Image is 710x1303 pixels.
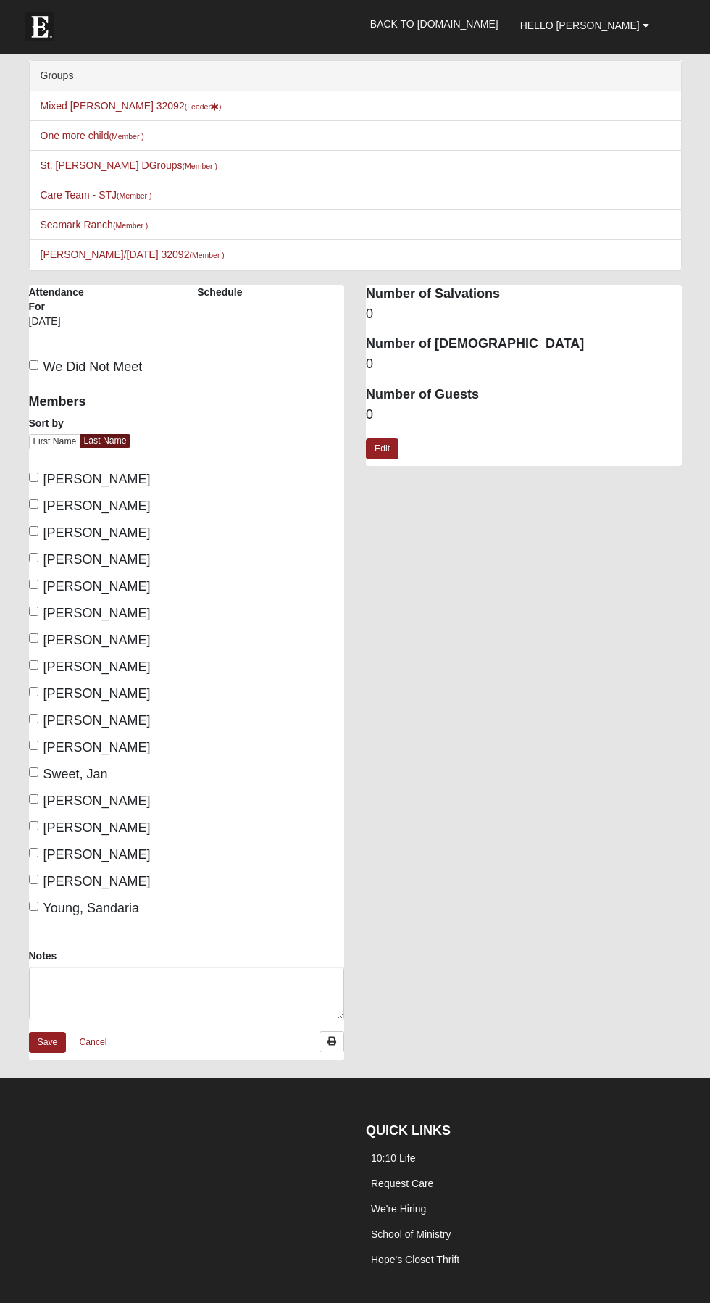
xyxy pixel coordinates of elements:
span: Young, Sandaria [43,901,139,915]
a: 10:10 Life [371,1152,416,1164]
span: [PERSON_NAME] [43,525,151,540]
span: [PERSON_NAME] [43,740,151,754]
dt: Number of [DEMOGRAPHIC_DATA] [366,335,682,354]
small: (Member ) [189,251,224,259]
a: Last Name [80,434,130,448]
small: (Member ) [113,221,148,230]
a: Hello [PERSON_NAME] [509,7,660,43]
input: [PERSON_NAME] [29,714,38,723]
a: Care Team - STJ(Member ) [41,189,152,201]
span: Hello [PERSON_NAME] [520,20,640,31]
input: [PERSON_NAME] [29,526,38,536]
a: [PERSON_NAME]/[DATE] 32092(Member ) [41,249,225,260]
small: (Leader ) [185,102,222,111]
input: [PERSON_NAME] [29,607,38,616]
span: [PERSON_NAME] [43,820,151,835]
label: Attendance For [29,285,91,314]
dd: 0 [366,355,682,374]
span: [PERSON_NAME] [43,713,151,728]
input: [PERSON_NAME] [29,687,38,696]
a: Edit [366,438,398,459]
a: School of Ministry [371,1228,451,1240]
input: [PERSON_NAME] [29,499,38,509]
input: [PERSON_NAME] [29,794,38,804]
span: [PERSON_NAME] [43,499,151,513]
span: [PERSON_NAME] [43,874,151,888]
a: Back to [DOMAIN_NAME] [359,6,509,42]
span: [PERSON_NAME] [43,794,151,808]
a: Save [29,1032,67,1053]
label: Notes [29,949,57,963]
a: Mixed [PERSON_NAME] 32092(Leader) [41,100,222,112]
div: Groups [30,61,681,91]
a: Print Attendance Roster [319,1031,344,1052]
small: (Member ) [183,162,217,170]
input: [PERSON_NAME] [29,473,38,482]
a: St. [PERSON_NAME] DGroups(Member ) [41,159,217,171]
input: [PERSON_NAME] [29,848,38,857]
span: [PERSON_NAME] [43,847,151,862]
input: We Did Not Meet [29,360,38,370]
img: Eleven22 logo [25,12,54,41]
input: [PERSON_NAME] [29,875,38,884]
a: Request Care [371,1178,433,1189]
label: Schedule [197,285,242,299]
input: [PERSON_NAME] [29,741,38,750]
div: [DATE] [29,314,91,338]
span: [PERSON_NAME] [43,579,151,594]
small: (Member ) [117,191,151,200]
span: [PERSON_NAME] [43,472,151,486]
input: [PERSON_NAME] [29,633,38,643]
input: Sweet, Jan [29,767,38,777]
h4: QUICK LINKS [366,1123,654,1139]
span: [PERSON_NAME] [43,633,151,647]
span: [PERSON_NAME] [43,659,151,674]
a: First Name [29,434,81,449]
h4: Members [29,394,345,410]
dt: Number of Salvations [366,285,682,304]
span: We Did Not Meet [43,359,143,374]
span: [PERSON_NAME] [43,606,151,620]
input: [PERSON_NAME] [29,660,38,670]
dd: 0 [366,305,682,324]
dd: 0 [366,406,682,425]
input: [PERSON_NAME] [29,553,38,562]
span: Sweet, Jan [43,767,108,781]
a: We're Hiring [371,1203,426,1215]
a: Hope's Closet Thrift [371,1254,459,1265]
input: [PERSON_NAME] [29,580,38,589]
small: (Member ) [109,132,143,141]
label: Sort by [29,416,64,430]
input: Young, Sandaria [29,902,38,911]
a: Cancel [70,1031,116,1054]
input: [PERSON_NAME] [29,821,38,830]
dt: Number of Guests [366,386,682,404]
a: Seamark Ranch(Member ) [41,219,149,230]
span: [PERSON_NAME] [43,686,151,701]
a: One more child(Member ) [41,130,144,141]
span: [PERSON_NAME] [43,552,151,567]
